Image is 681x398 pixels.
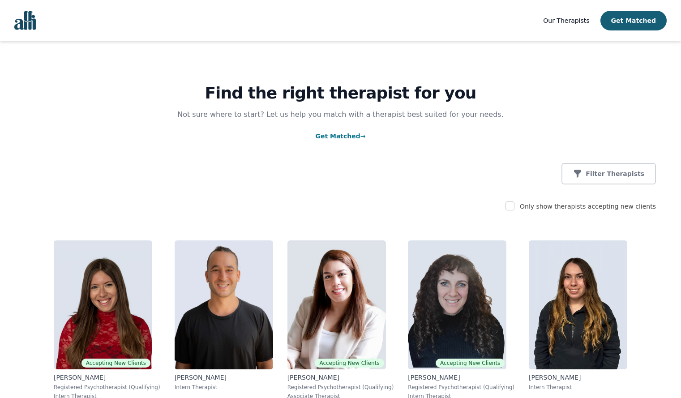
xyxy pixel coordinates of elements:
[529,373,627,382] p: [PERSON_NAME]
[54,373,160,382] p: [PERSON_NAME]
[529,384,627,391] p: Intern Therapist
[360,133,366,140] span: →
[287,384,394,391] p: Registered Psychotherapist (Qualifying)
[586,169,644,178] p: Filter Therapists
[315,133,365,140] a: Get Matched
[175,373,273,382] p: [PERSON_NAME]
[529,240,627,369] img: Mariangela_Servello
[408,373,514,382] p: [PERSON_NAME]
[408,384,514,391] p: Registered Psychotherapist (Qualifying)
[169,109,513,120] p: Not sure where to start? Let us help you match with a therapist best suited for your needs.
[287,240,386,369] img: Ava_Pouyandeh
[175,384,273,391] p: Intern Therapist
[25,84,656,102] h1: Find the right therapist for you
[175,240,273,369] img: Kavon_Banejad
[315,359,384,368] span: Accepting New Clients
[436,359,505,368] span: Accepting New Clients
[54,384,160,391] p: Registered Psychotherapist (Qualifying)
[287,373,394,382] p: [PERSON_NAME]
[81,359,150,368] span: Accepting New Clients
[520,203,656,210] label: Only show therapists accepting new clients
[54,240,152,369] img: Alisha_Levine
[14,11,36,30] img: alli logo
[543,15,589,26] a: Our Therapists
[408,240,506,369] img: Shira_Blake
[600,11,667,30] button: Get Matched
[561,163,656,184] button: Filter Therapists
[543,17,589,24] span: Our Therapists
